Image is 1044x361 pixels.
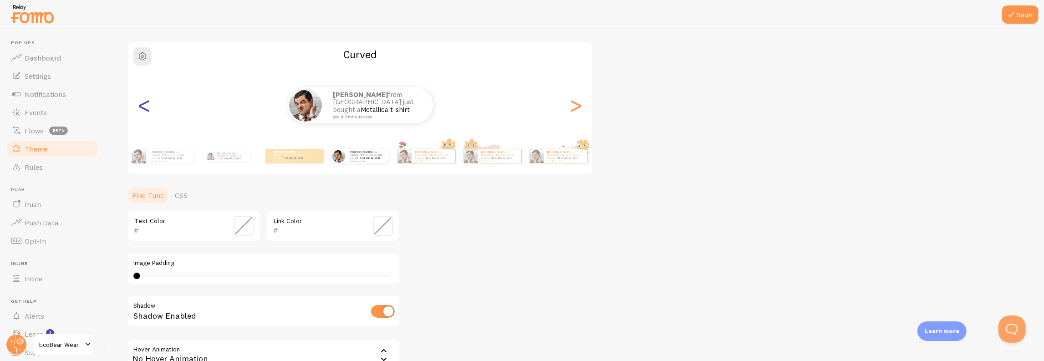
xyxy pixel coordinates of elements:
small: about 4 minutes ago [350,160,385,162]
img: Fomo [132,149,146,163]
a: Metallica t-shirt [284,156,303,160]
small: about 4 minutes ago [547,160,583,162]
img: Fomo [397,149,411,163]
div: Learn more [917,321,967,341]
a: EcoBear Wear [33,334,94,356]
strong: [PERSON_NAME] [273,150,295,154]
div: Shadow Enabled [127,295,400,329]
span: Rules [25,163,43,172]
span: Settings [25,71,51,81]
span: beta [49,127,68,135]
small: about 4 minutes ago [273,160,308,162]
img: Fomo [530,149,543,163]
svg: <p>Watch New Feature Tutorials!</p> [46,329,54,337]
a: Metallica t-shirt [558,156,578,160]
span: Inline [11,261,99,267]
p: from [GEOGRAPHIC_DATA] just bought a [273,150,309,162]
img: fomo-relay-logo-orange.svg [10,2,55,25]
a: Alerts [5,307,99,325]
small: about 4 minutes ago [481,160,517,162]
small: about 4 minutes ago [152,160,189,162]
img: Fomo [332,149,345,163]
span: Notifications [25,90,66,99]
a: Fine Tune [127,186,169,204]
a: Dashboard [5,49,99,67]
span: Flows [25,126,44,135]
a: Opt-In [5,232,99,250]
strong: [PERSON_NAME] [415,150,437,154]
a: Push Data [5,214,99,232]
a: Metallica t-shirt [361,156,380,160]
p: from [GEOGRAPHIC_DATA] just bought a [333,91,424,119]
div: Next slide [570,72,581,138]
a: Metallica t-shirt [163,156,182,160]
a: Rules [5,158,99,176]
p: from [GEOGRAPHIC_DATA] just bought a [152,150,190,162]
a: Metallica t-shirt [225,157,240,160]
strong: [PERSON_NAME] [333,90,388,99]
img: Fomo [289,89,322,122]
a: Metallica t-shirt [492,156,512,160]
span: Events [25,108,47,117]
small: about 4 minutes ago [333,115,421,119]
p: from [GEOGRAPHIC_DATA] just bought a [415,150,452,162]
a: Inline [5,269,99,288]
iframe: Help Scout Beacon - Open [998,315,1026,343]
span: Opt-In [25,236,46,245]
a: Notifications [5,85,99,103]
strong: [PERSON_NAME] [547,150,569,154]
a: Events [5,103,99,122]
p: from [GEOGRAPHIC_DATA] just bought a [216,151,246,161]
span: EcoBear Wear [39,339,82,350]
p: from [GEOGRAPHIC_DATA] just bought a [350,150,386,162]
img: Fomo [207,153,214,160]
h2: Curved [128,47,592,61]
label: Image Padding [133,259,394,267]
a: CSS [169,186,193,204]
strong: [PERSON_NAME] [350,150,372,154]
p: from [GEOGRAPHIC_DATA] just bought a [547,150,584,162]
strong: [PERSON_NAME] [216,152,234,155]
div: Previous slide [139,72,150,138]
p: Learn more [925,327,959,336]
span: Alerts [25,311,44,320]
span: Inline [25,274,42,283]
span: Push [25,200,41,209]
strong: [PERSON_NAME] [152,150,173,154]
a: Settings [5,67,99,85]
span: Push [11,187,99,193]
a: Flows beta [5,122,99,140]
a: Metallica t-shirt [426,156,446,160]
span: Pop-ups [11,40,99,46]
span: Theme [25,144,47,153]
a: Push [5,195,99,214]
a: Learn [5,325,99,343]
a: Metallica t-shirt [361,105,410,114]
span: Get Help [11,299,99,305]
span: Learn [25,330,43,339]
img: Fomo [463,149,477,163]
a: Theme [5,140,99,158]
small: about 4 minutes ago [415,160,451,162]
span: Dashboard [25,53,61,62]
span: Push Data [25,218,59,227]
strong: [PERSON_NAME] [481,150,503,154]
p: from [GEOGRAPHIC_DATA] just bought a [481,150,518,162]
